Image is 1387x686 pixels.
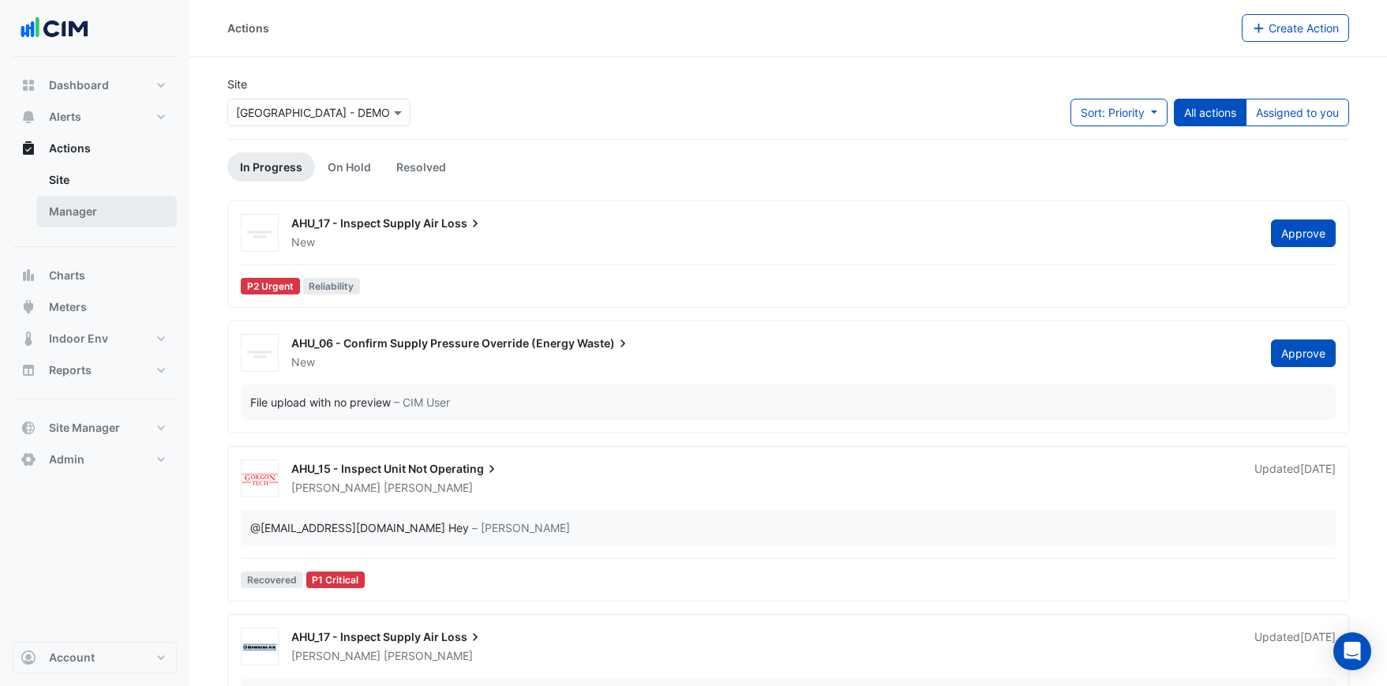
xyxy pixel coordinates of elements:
[250,519,469,536] div: @[EMAIL_ADDRESS][DOMAIN_NAME] Hey
[21,268,36,283] app-icon: Charts
[1081,106,1145,119] span: Sort: Priority
[1281,227,1325,240] span: Approve
[291,462,427,475] span: AHU_15 - Inspect Unit Not
[291,630,439,643] span: AHU_17 - Inspect Supply Air
[19,13,90,44] img: Company Logo
[384,648,473,664] span: [PERSON_NAME]
[291,355,315,369] span: New
[394,394,450,410] span: – CIM User
[21,362,36,378] app-icon: Reports
[21,299,36,315] app-icon: Meters
[13,444,177,475] button: Admin
[1300,462,1336,475] span: Thu 02-May-2024 13:52 AEST
[242,471,278,487] img: Demo Gorgon
[49,362,92,378] span: Reports
[49,268,85,283] span: Charts
[291,649,380,662] span: [PERSON_NAME]
[291,336,575,350] span: AHU_06 - Confirm Supply Pressure Override (Energy
[227,76,247,92] label: Site
[49,420,120,436] span: Site Manager
[13,69,177,101] button: Dashboard
[13,260,177,291] button: Charts
[36,196,177,227] a: Manager
[21,331,36,347] app-icon: Indoor Env
[49,109,81,125] span: Alerts
[242,639,278,655] img: Demo Hawkins Air
[241,572,303,588] span: Recovered
[49,452,84,467] span: Admin
[21,141,36,156] app-icon: Actions
[1254,629,1336,664] div: Updated
[13,164,177,234] div: Actions
[13,412,177,444] button: Site Manager
[1333,632,1371,670] div: Open Intercom Messenger
[1070,99,1168,126] button: Sort: Priority
[13,291,177,323] button: Meters
[384,152,459,182] a: Resolved
[241,278,300,294] div: P2 Urgent
[1281,347,1325,360] span: Approve
[36,164,177,196] a: Site
[13,133,177,164] button: Actions
[1254,461,1336,496] div: Updated
[1269,21,1339,35] span: Create Action
[13,354,177,386] button: Reports
[49,77,109,93] span: Dashboard
[49,299,87,315] span: Meters
[13,101,177,133] button: Alerts
[227,152,315,182] a: In Progress
[291,216,439,230] span: AHU_17 - Inspect Supply Air
[1174,99,1246,126] button: All actions
[306,572,365,588] div: P1 Critical
[303,278,361,294] span: Reliability
[429,461,500,477] span: Operating
[227,20,269,36] div: Actions
[291,481,380,494] span: [PERSON_NAME]
[291,235,315,249] span: New
[577,336,631,351] span: Waste)
[315,152,384,182] a: On Hold
[384,480,473,496] span: [PERSON_NAME]
[1271,219,1336,247] button: Approve
[49,331,108,347] span: Indoor Env
[49,141,91,156] span: Actions
[1242,14,1350,42] button: Create Action
[21,452,36,467] app-icon: Admin
[21,420,36,436] app-icon: Site Manager
[1246,99,1349,126] button: Assigned to you
[1300,630,1336,643] span: Fri 13-Sep-2024 14:34 AEST
[472,519,570,536] span: – [PERSON_NAME]
[1271,339,1336,367] button: Approve
[21,109,36,125] app-icon: Alerts
[441,216,483,231] span: Loss
[13,642,177,673] button: Account
[250,394,391,410] div: File upload with no preview
[13,323,177,354] button: Indoor Env
[441,629,483,645] span: Loss
[21,77,36,93] app-icon: Dashboard
[49,650,95,665] span: Account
